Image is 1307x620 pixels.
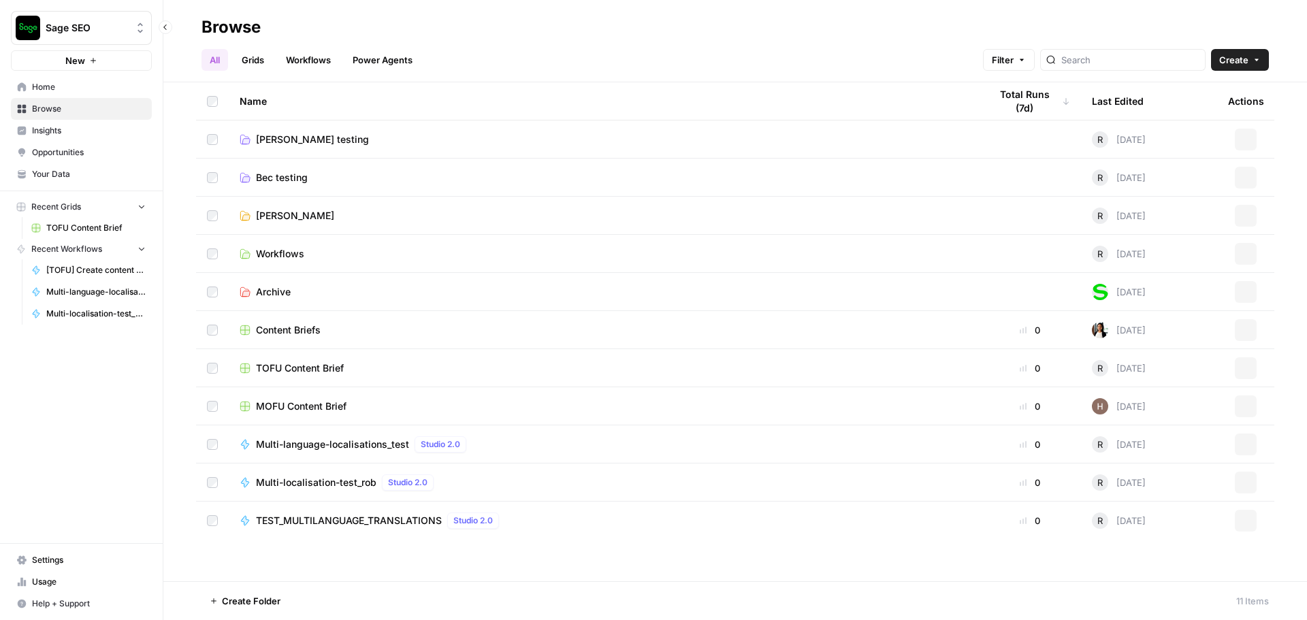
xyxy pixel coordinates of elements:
span: TOFU Content Brief [46,222,146,234]
span: Opportunities [32,146,146,159]
span: TEST_MULTILANGUAGE_TRANSLATIONS [256,514,442,527]
span: R [1097,476,1103,489]
div: [DATE] [1092,398,1146,414]
div: [DATE] [1092,246,1146,262]
button: Recent Workflows [11,239,152,259]
span: Bec testing [256,171,308,184]
div: Total Runs (7d) [990,82,1070,120]
div: Name [240,82,968,120]
button: Create Folder [201,590,289,612]
div: [DATE] [1092,208,1146,224]
a: TEST_MULTILANGUAGE_TRANSLATIONSStudio 2.0 [240,512,968,529]
a: MOFU Content Brief [240,399,968,413]
div: Last Edited [1092,82,1144,120]
span: Sage SEO [46,21,128,35]
button: Create [1211,49,1269,71]
span: Recent Workflows [31,243,102,255]
img: Sage SEO Logo [16,16,40,40]
a: Workflows [240,247,968,261]
span: Create [1219,53,1248,67]
span: Recent Grids [31,201,81,213]
a: Settings [11,549,152,571]
span: R [1097,361,1103,375]
a: Multi-language-localisations_testStudio 2.0 [240,436,968,453]
div: [DATE] [1092,512,1146,529]
span: Studio 2.0 [421,438,460,451]
span: New [65,54,85,67]
img: 2tjdtbkr969jgkftgy30i99suxv9 [1092,284,1108,300]
a: Grids [233,49,272,71]
input: Search [1061,53,1199,67]
a: Usage [11,571,152,593]
div: Browse [201,16,261,38]
span: MOFU Content Brief [256,399,346,413]
a: Multi-language-localisations_test [25,281,152,303]
span: Filter [992,53,1014,67]
span: [PERSON_NAME] testing [256,133,369,146]
span: R [1097,247,1103,261]
div: 0 [990,438,1070,451]
span: Usage [32,576,146,588]
a: Archive [240,285,968,299]
a: Multi-localisation-test_robStudio 2.0 [240,474,968,491]
span: Multi-localisation-test_rob [256,476,376,489]
span: Browse [32,103,146,115]
a: Multi-localisation-test_rob [25,303,152,325]
a: TOFU Content Brief [25,217,152,239]
a: Browse [11,98,152,120]
a: Your Data [11,163,152,185]
a: Opportunities [11,142,152,163]
div: 0 [990,323,1070,337]
span: Settings [32,554,146,566]
span: [TOFU] Create content brief with internal links_Rob M Testing [46,264,146,276]
span: Multi-language-localisations_test [256,438,409,451]
span: Studio 2.0 [453,515,493,527]
span: R [1097,514,1103,527]
a: Content Briefs [240,323,968,337]
a: Bec testing [240,171,968,184]
div: [DATE] [1092,322,1146,338]
span: TOFU Content Brief [256,361,344,375]
div: 0 [990,514,1070,527]
a: Workflows [278,49,339,71]
span: R [1097,133,1103,146]
span: Insights [32,125,146,137]
button: Workspace: Sage SEO [11,11,152,45]
a: Power Agents [344,49,421,71]
div: [DATE] [1092,284,1146,300]
span: Archive [256,285,291,299]
img: 5m2q3ewym4xjht4phlpjz25nibxf [1092,398,1108,414]
div: [DATE] [1092,169,1146,186]
span: R [1097,171,1103,184]
div: 0 [990,399,1070,413]
div: [DATE] [1092,436,1146,453]
a: All [201,49,228,71]
span: Multi-language-localisations_test [46,286,146,298]
span: Help + Support [32,598,146,610]
div: Actions [1228,82,1264,120]
span: Content Briefs [256,323,321,337]
div: [DATE] [1092,474,1146,491]
span: Create Folder [222,594,280,608]
span: R [1097,438,1103,451]
a: [TOFU] Create content brief with internal links_Rob M Testing [25,259,152,281]
div: 11 Items [1236,594,1269,608]
div: 0 [990,361,1070,375]
span: R [1097,209,1103,223]
span: Workflows [256,247,304,261]
button: Recent Grids [11,197,152,217]
a: Home [11,76,152,98]
div: [DATE] [1092,131,1146,148]
a: [PERSON_NAME] testing [240,133,968,146]
a: TOFU Content Brief [240,361,968,375]
button: Filter [983,49,1035,71]
span: Home [32,81,146,93]
div: [DATE] [1092,360,1146,376]
button: Help + Support [11,593,152,615]
span: Your Data [32,168,146,180]
span: [PERSON_NAME] [256,209,334,223]
a: [PERSON_NAME] [240,209,968,223]
a: Insights [11,120,152,142]
span: Studio 2.0 [388,476,427,489]
div: 0 [990,476,1070,489]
